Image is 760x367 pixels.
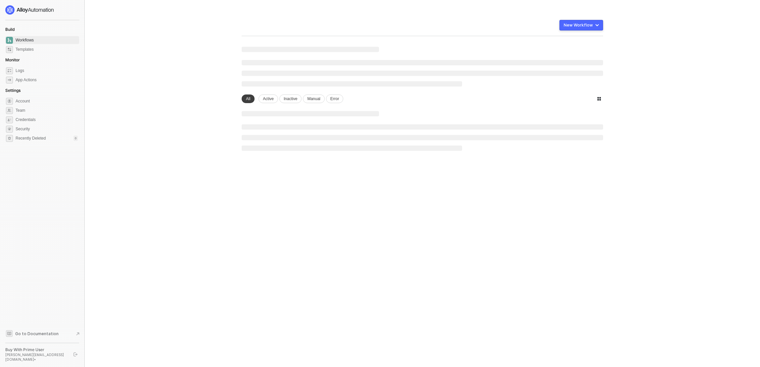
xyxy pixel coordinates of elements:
span: icon-logs [6,67,13,74]
button: New Workflow [559,20,603,31]
div: Active [259,94,278,103]
span: logout [73,352,77,356]
span: settings [6,135,13,142]
span: Build [5,27,15,32]
span: settings [6,98,13,105]
div: Error [326,94,344,103]
a: logo [5,5,79,15]
span: Team [16,106,78,114]
div: Buy With Prime User [5,347,68,352]
span: Recently Deleted [16,136,46,141]
span: Credentials [16,116,78,124]
span: Workflows [16,36,78,44]
div: 0 [73,136,78,141]
span: document-arrow [74,331,81,337]
div: All [242,94,255,103]
span: Go to Documentation [15,331,59,336]
span: icon-app-actions [6,77,13,84]
div: New Workflow [564,23,593,28]
img: logo [5,5,54,15]
div: Manual [303,94,324,103]
div: App Actions [16,77,36,83]
div: Inactive [279,94,302,103]
span: security [6,126,13,133]
span: credentials [6,116,13,123]
span: marketplace [6,46,13,53]
div: [PERSON_NAME][EMAIL_ADDRESS][DOMAIN_NAME] • [5,352,68,362]
span: Security [16,125,78,133]
span: Logs [16,67,78,75]
span: dashboard [6,37,13,44]
span: Account [16,97,78,105]
a: Knowledge Base [5,330,79,337]
span: Monitor [5,57,20,62]
span: team [6,107,13,114]
span: Templates [16,45,78,53]
span: documentation [6,330,13,337]
span: Settings [5,88,21,93]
